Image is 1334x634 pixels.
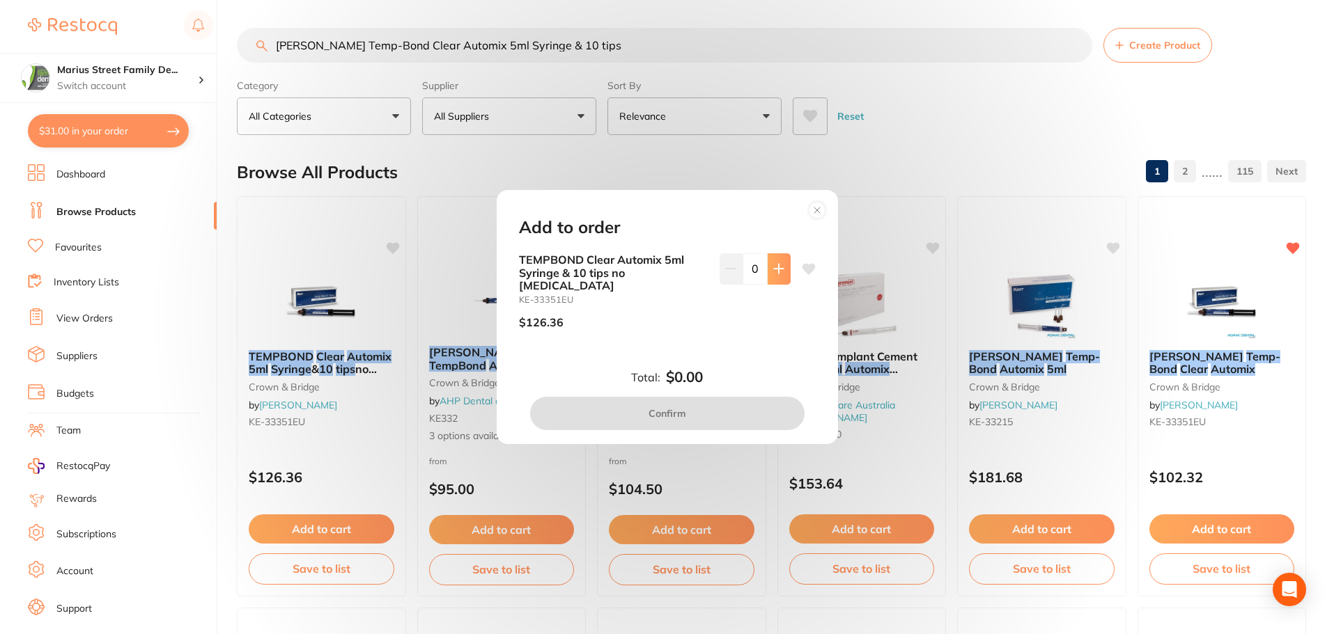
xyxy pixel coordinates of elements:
[519,253,708,292] b: TEMPBOND Clear Automix 5ml Syringe & 10 tips no [MEDICAL_DATA]
[519,218,620,237] h2: Add to order
[666,369,703,386] b: $0.00
[519,316,564,328] p: $126.36
[530,397,805,430] button: Confirm
[519,294,708,305] small: KE-33351EU
[631,371,660,383] label: Total:
[1273,573,1306,606] div: Open Intercom Messenger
